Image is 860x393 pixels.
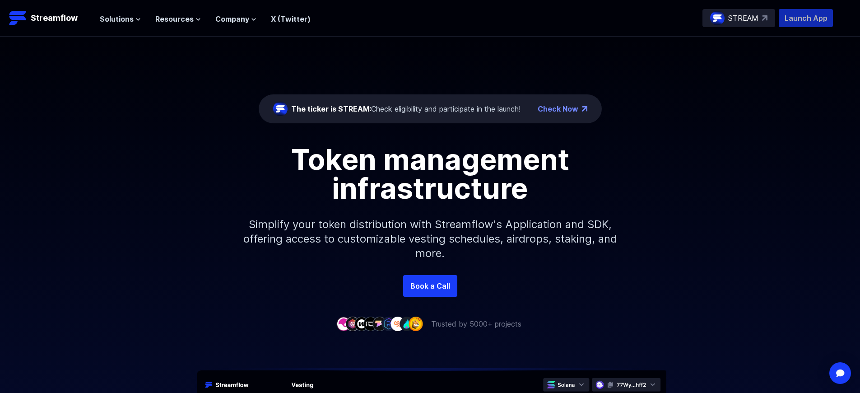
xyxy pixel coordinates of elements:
[409,317,423,331] img: company-9
[381,317,396,331] img: company-6
[363,317,378,331] img: company-4
[702,9,775,27] a: STREAM
[291,104,371,113] span: The ticker is STREAM:
[9,9,27,27] img: Streamflow Logo
[31,12,78,24] p: Streamflow
[215,14,256,24] button: Company
[100,14,134,24] span: Solutions
[728,13,758,23] p: STREAM
[100,14,141,24] button: Solutions
[236,203,624,275] p: Simplify your token distribution with Streamflow's Application and SDK, offering access to custom...
[227,145,633,203] h1: Token management infrastructure
[582,106,587,112] img: top-right-arrow.png
[762,15,767,21] img: top-right-arrow.svg
[155,14,194,24] span: Resources
[372,317,387,331] img: company-5
[345,317,360,331] img: company-2
[400,317,414,331] img: company-8
[538,103,578,114] a: Check Now
[829,362,851,384] div: Open Intercom Messenger
[273,102,288,116] img: streamflow-logo-circle.png
[291,103,521,114] div: Check eligibility and participate in the launch!
[779,9,833,27] button: Launch App
[403,275,457,297] a: Book a Call
[710,11,725,25] img: streamflow-logo-circle.png
[271,14,311,23] a: X (Twitter)
[215,14,249,24] span: Company
[9,9,91,27] a: Streamflow
[354,317,369,331] img: company-3
[336,317,351,331] img: company-1
[390,317,405,331] img: company-7
[155,14,201,24] button: Resources
[431,318,521,329] p: Trusted by 5000+ projects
